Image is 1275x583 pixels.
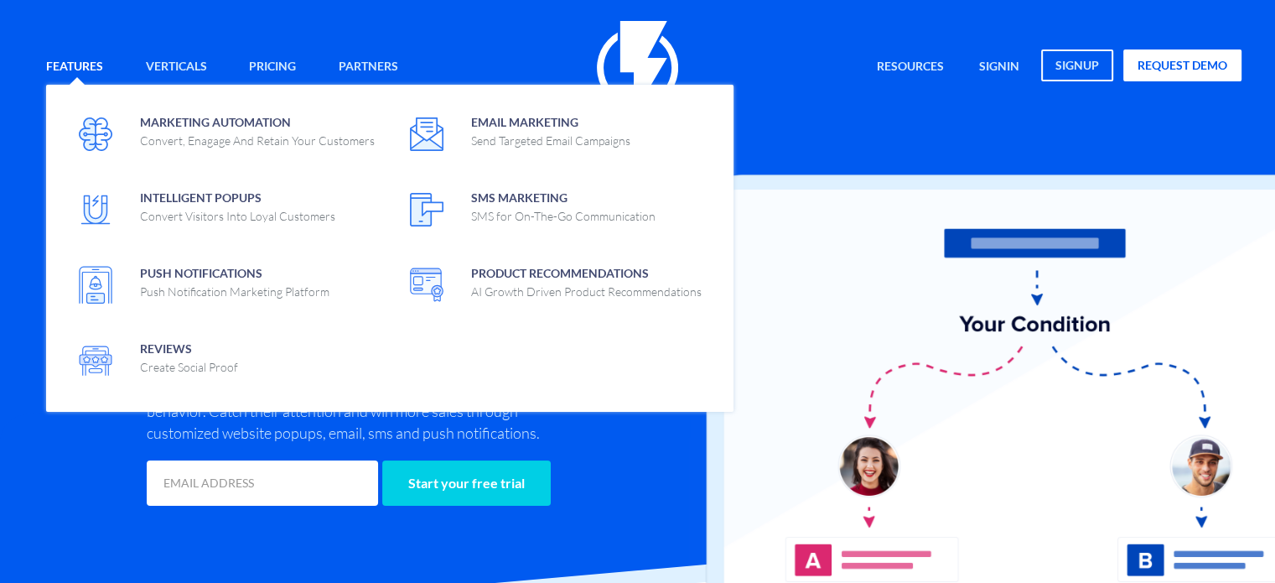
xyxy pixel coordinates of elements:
span: Email Marketing [471,110,630,149]
a: Pricing [236,49,308,86]
a: request demo [1123,49,1241,81]
p: AI Growth Driven Product Recommendations [471,284,702,300]
span: Intelligent Popups [140,185,335,225]
span: Marketing Automation [140,110,375,149]
p: Convert Visitors Into Loyal Customers [140,208,335,225]
span: Reviews [140,336,238,376]
p: Convert, Enagage And Retain Your Customers [140,133,375,149]
a: Intelligent PopupsConvert Visitors Into Loyal Customers [59,173,390,248]
p: Push Notification Marketing Platform [140,284,329,300]
p: SMS for On-The-Go Communication [471,208,656,225]
a: Email MarketingSend Targeted Email Campaigns [390,97,721,173]
a: Resources [864,49,956,86]
input: EMAIL ADDRESS [147,461,378,506]
a: Features [34,49,116,86]
a: Product RecommendationsAI Growth Driven Product Recommendations [390,248,721,324]
span: Push Notifications [140,261,329,300]
a: Push NotificationsPush Notification Marketing Platform [59,248,390,324]
span: Product Recommendations [471,261,702,300]
a: SMS MarketingSMS for On-The-Go Communication [390,173,721,248]
a: ReviewsCreate Social Proof [59,324,390,399]
span: SMS Marketing [471,185,656,225]
a: Verticals [133,49,220,86]
p: Send Targeted Email Campaigns [471,133,630,149]
a: signup [1041,49,1113,81]
p: Create Social Proof [140,359,238,376]
a: signin [967,49,1032,86]
a: Marketing AutomationConvert, Enagage And Retain Your Customers [59,97,390,173]
input: Start your free trial [382,461,551,506]
a: Partners [326,49,411,86]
